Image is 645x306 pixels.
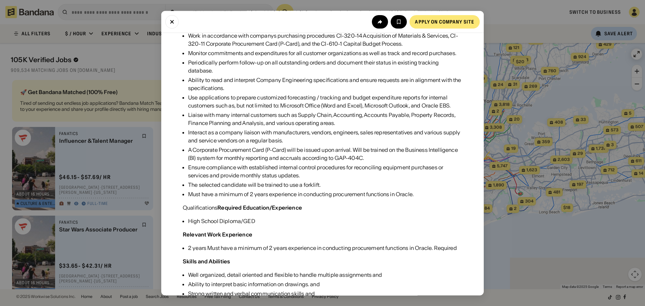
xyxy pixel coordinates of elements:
div: Well organized, detail oriented and flexible to handle multiple assignments and [188,271,417,279]
div: Ability to read and interpret Company Engineering specifications and ensure requests are in align... [188,76,462,92]
div: Use applications to prepare customized forecasting / tracking and budget expenditure reports for ... [188,93,462,110]
a: Apply on company site [410,15,480,28]
div: Work in accordance with companys purchasing procedures CI-320-14 Acquisition of Materials & Servi... [188,32,462,48]
div: Required Education/Experience [217,204,302,211]
div: Interact as a company liaison with manufacturers, vendors, engineers, sales representatives and v... [188,128,462,144]
div: Qualifications [183,204,302,212]
div: Relevant Work Experience [183,231,252,238]
div: 2 years Must have a minimum of 2 years experience in conducting procurement functions in Oracle. ... [188,244,457,252]
div: Ability to interpret basic information on drawings. and [188,280,417,288]
div: Periodically perform follow-up on all outstanding orders and document their status in existing tr... [188,58,462,75]
div: Skills and Abilities [183,258,230,265]
div: Monitor commitments and expenditures for all customer organizations as well as track and record p... [188,49,462,57]
div: The selected candidate will be trained to use a forklift. [188,181,462,189]
button: Close [165,15,179,28]
div: Liaise with many internal customers such as Supply Chain, Accounting, Accounts Payable, Property ... [188,111,462,127]
div: Apply on company site [415,19,474,24]
div: High School Diploma/GED [188,217,255,225]
div: A Corporate Procurement Card (P-Card) will be issued upon arrival. Will be trained on the Busines... [188,146,462,162]
div: Must have a minimum of 2 years experience in conducting procurement functions in Oracle. [188,190,462,198]
div: Ensure compliance with established internal control procedures for reconciling equipment purchase... [188,163,462,179]
div: Strong written and verbal communication skills and [188,290,417,298]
